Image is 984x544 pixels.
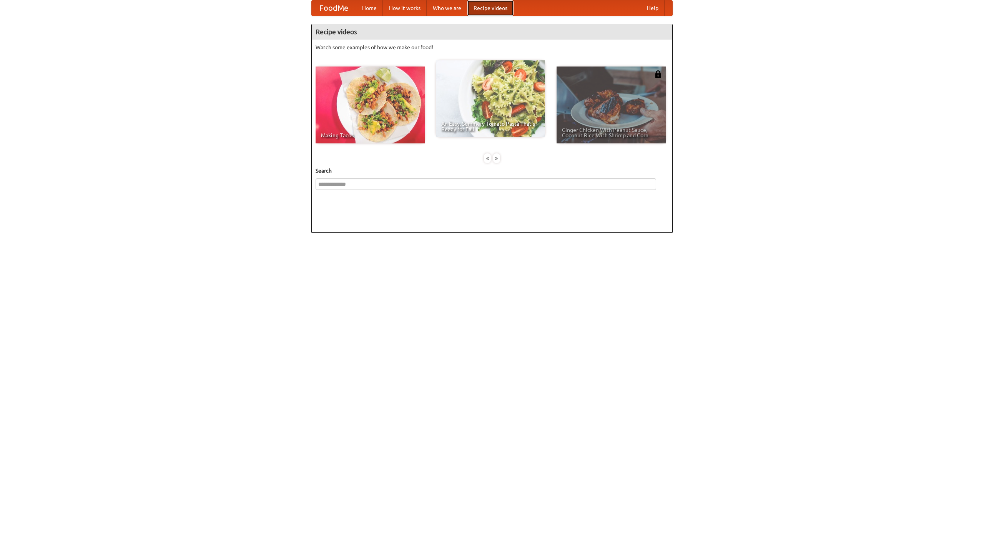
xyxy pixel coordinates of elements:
img: 483408.png [654,70,662,78]
a: How it works [383,0,427,16]
a: Making Tacos [316,67,425,143]
a: Who we are [427,0,467,16]
h4: Recipe videos [312,24,672,40]
div: « [484,153,491,163]
span: Making Tacos [321,133,419,138]
a: Home [356,0,383,16]
a: FoodMe [312,0,356,16]
span: An Easy, Summery Tomato Pasta That's Ready for Fall [441,121,540,132]
a: An Easy, Summery Tomato Pasta That's Ready for Fall [436,60,545,137]
h5: Search [316,167,668,175]
a: Help [641,0,665,16]
p: Watch some examples of how we make our food! [316,43,668,51]
a: Recipe videos [467,0,514,16]
div: » [493,153,500,163]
